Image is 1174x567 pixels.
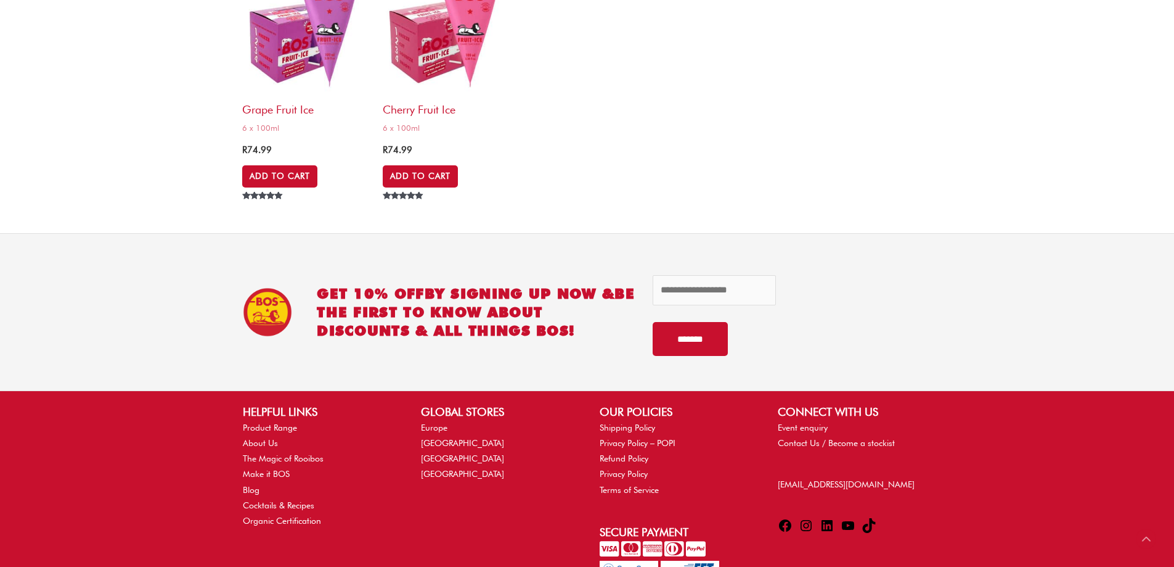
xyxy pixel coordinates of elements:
a: Contact Us / Become a stockist [778,438,895,448]
h2: GLOBAL STORES [421,404,574,420]
a: [GEOGRAPHIC_DATA] [421,438,504,448]
h2: HELPFUL LINKS [243,404,396,420]
h2: Grape Fruit Ice [242,96,370,117]
bdi: 74.99 [242,144,272,155]
h2: Secure Payment [600,524,753,540]
span: R [242,144,247,155]
a: Refund Policy [600,453,648,463]
a: Cocktails & Recipes [243,500,314,510]
a: Event enquiry [778,423,828,432]
a: Make it BOS [243,469,290,479]
img: BOS Ice Tea [243,288,292,337]
span: R [383,144,388,155]
nav: HELPFUL LINKS [243,420,396,529]
a: Add to cart: “Cherry Fruit Ice” [383,165,458,188]
a: About Us [243,438,278,448]
bdi: 74.99 [383,144,412,155]
nav: OUR POLICIES [600,420,753,498]
a: Add to cart: “Grape Fruit Ice” [242,165,317,188]
nav: GLOBAL STORES [421,420,574,482]
h2: CONNECT WITH US [778,404,931,420]
span: BY SIGNING UP NOW & [425,285,615,302]
a: The Magic of Rooibos [243,453,324,463]
a: Product Range [243,423,297,432]
h2: GET 10% OFF be the first to know about discounts & all things BOS! [317,284,635,340]
a: Organic Certification [243,516,321,526]
a: [GEOGRAPHIC_DATA] [421,453,504,463]
a: Shipping Policy [600,423,655,432]
a: Europe [421,423,447,432]
span: Rated out of 5 [242,192,285,228]
span: Rated out of 5 [383,192,425,228]
a: Blog [243,485,259,495]
h2: OUR POLICIES [600,404,753,420]
nav: CONNECT WITH US [778,420,931,451]
a: [GEOGRAPHIC_DATA] [421,469,504,479]
span: 6 x 100ml [242,123,370,133]
a: Privacy Policy – POPI [600,438,675,448]
span: 6 x 100ml [383,123,511,133]
h2: Cherry Fruit Ice [383,96,511,117]
a: Terms of Service [600,485,659,495]
a: [EMAIL_ADDRESS][DOMAIN_NAME] [778,479,915,489]
a: Privacy Policy [600,469,648,479]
